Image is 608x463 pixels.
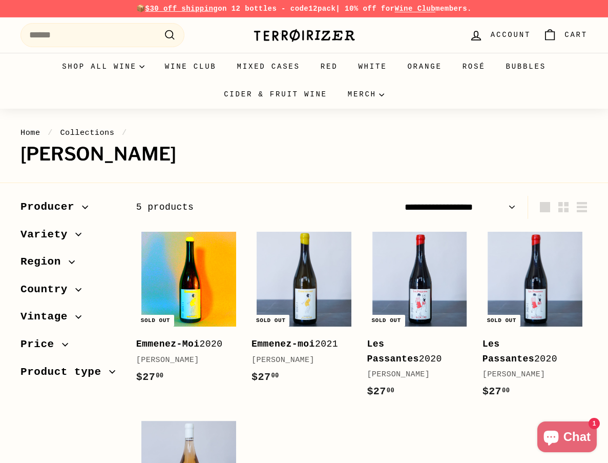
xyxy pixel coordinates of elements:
[483,315,520,327] div: Sold out
[20,127,588,139] nav: breadcrumbs
[20,361,120,389] button: Product type
[20,226,75,244] span: Variety
[60,128,114,137] a: Collections
[20,306,120,333] button: Vintage
[227,53,310,80] a: Mixed Cases
[367,337,462,367] div: 2020
[367,339,418,364] b: Les Passantes
[20,253,69,271] span: Region
[20,308,75,326] span: Vintage
[136,354,231,367] div: [PERSON_NAME]
[397,53,452,80] a: Orange
[20,364,109,381] span: Product type
[483,339,534,364] b: Les Passantes
[495,53,556,80] a: Bubbles
[308,5,336,13] strong: 12pack
[20,336,62,353] span: Price
[502,387,510,394] sup: 00
[156,372,163,379] sup: 00
[252,315,289,327] div: Sold out
[155,53,227,80] a: Wine Club
[136,200,362,215] div: 5 products
[537,20,594,50] a: Cart
[20,333,120,361] button: Price
[251,339,315,349] b: Emmenez-moi
[483,337,577,367] div: 2020
[20,278,120,306] button: Country
[137,315,174,327] div: Sold out
[136,339,200,349] b: Emmenez-Moi
[145,5,218,13] span: $30 off shipping
[564,29,588,41] span: Cart
[534,421,600,455] inbox-online-store-chat: Shopify online store chat
[483,386,510,397] span: $27
[483,369,577,381] div: [PERSON_NAME]
[348,53,397,80] a: White
[367,369,462,381] div: [PERSON_NAME]
[20,3,588,14] p: 📦 on 12 bottles - code | 10% off for members.
[491,29,531,41] span: Account
[20,198,82,216] span: Producer
[20,224,120,251] button: Variety
[136,371,164,383] span: $27
[20,128,40,137] a: Home
[367,315,405,327] div: Sold out
[452,53,496,80] a: Rosé
[20,281,75,298] span: Country
[483,227,588,411] a: Sold out Les Passantes2020[PERSON_NAME]
[367,227,472,411] a: Sold out Les Passantes2020[PERSON_NAME]
[136,337,231,352] div: 2020
[367,386,394,397] span: $27
[136,227,241,396] a: Sold out Emmenez-Moi2020[PERSON_NAME]
[20,251,120,278] button: Region
[338,80,394,108] summary: Merch
[251,371,279,383] span: $27
[20,196,120,224] button: Producer
[119,128,130,137] span: /
[45,128,55,137] span: /
[251,227,357,396] a: Sold out Emmenez-moi2021[PERSON_NAME]
[271,372,279,379] sup: 00
[20,144,588,165] h1: [PERSON_NAME]
[387,387,394,394] sup: 00
[251,354,346,367] div: [PERSON_NAME]
[394,5,435,13] a: Wine Club
[52,53,155,80] summary: Shop all wine
[310,53,348,80] a: Red
[251,337,346,352] div: 2021
[463,20,537,50] a: Account
[214,80,338,108] a: Cider & Fruit Wine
